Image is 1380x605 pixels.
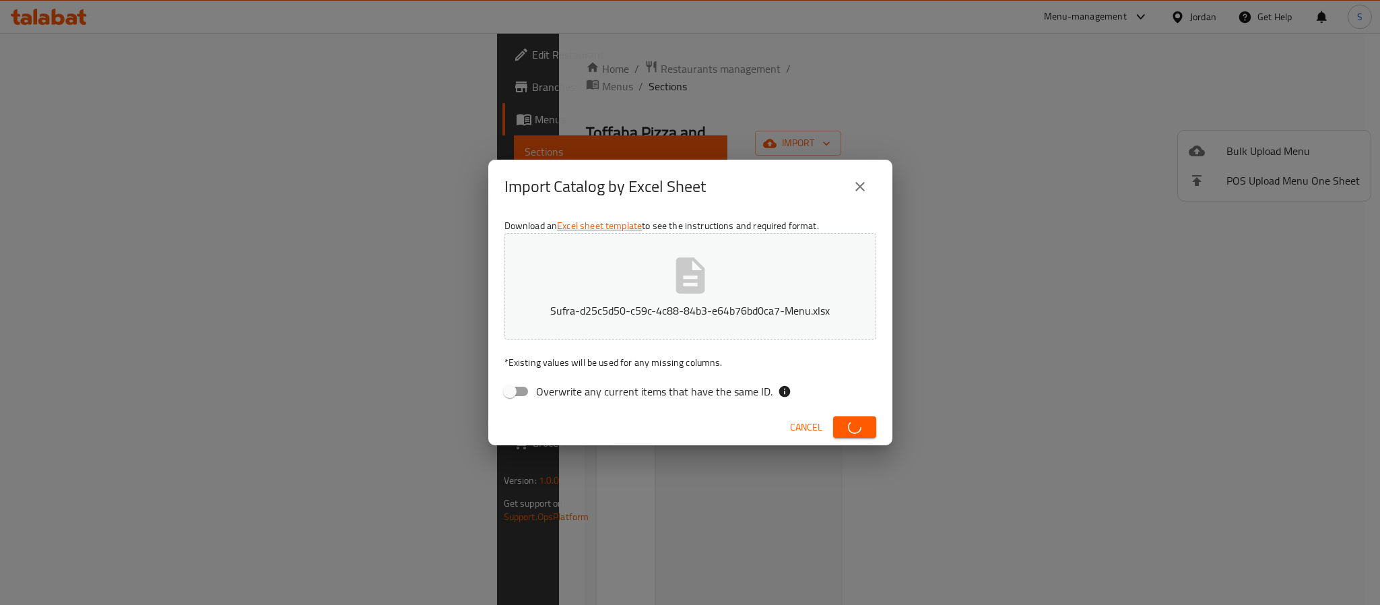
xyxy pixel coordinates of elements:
button: Cancel [785,415,828,440]
p: Existing values will be used for any missing columns. [504,356,876,369]
h2: Import Catalog by Excel Sheet [504,176,706,197]
a: Excel sheet template [557,217,642,234]
button: close [844,170,876,203]
div: Download an to see the instructions and required format. [488,214,892,409]
p: Sufra-d25c5d50-c59c-4c88-84b3-e64b76bd0ca7-Menu.xlsx [525,302,855,319]
span: Cancel [790,419,822,436]
svg: If the overwrite option isn't selected, then the items that match an existing ID will be ignored ... [778,385,791,398]
span: Overwrite any current items that have the same ID. [536,383,773,400]
button: Sufra-d25c5d50-c59c-4c88-84b3-e64b76bd0ca7-Menu.xlsx [504,233,876,340]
